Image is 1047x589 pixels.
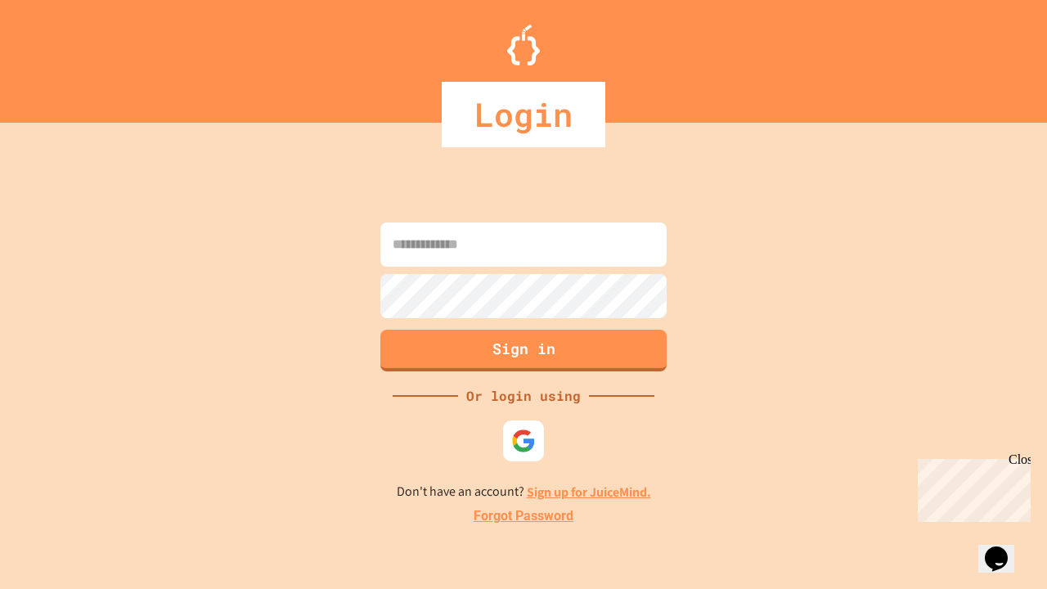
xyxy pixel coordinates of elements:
p: Don't have an account? [397,482,651,502]
img: google-icon.svg [511,429,536,453]
a: Forgot Password [474,506,573,526]
img: Logo.svg [507,25,540,65]
div: Login [442,82,605,147]
button: Sign in [380,330,667,371]
div: Or login using [458,386,589,406]
a: Sign up for JuiceMind. [527,483,651,501]
div: Chat with us now!Close [7,7,113,104]
iframe: chat widget [978,524,1031,573]
iframe: chat widget [911,452,1031,522]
